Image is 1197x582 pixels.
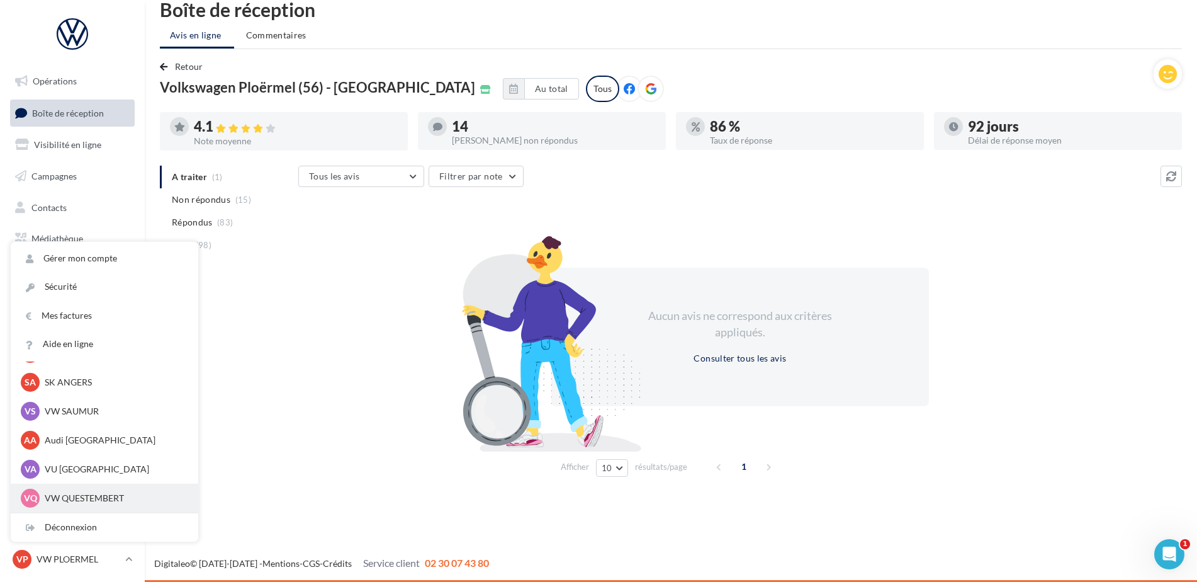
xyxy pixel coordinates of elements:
[710,136,914,145] div: Taux de réponse
[10,547,135,571] a: VP VW PLOERMEL
[635,461,687,473] span: résultats/page
[363,557,420,569] span: Service client
[24,434,37,447] span: AA
[31,171,77,181] span: Campagnes
[596,459,628,477] button: 10
[31,202,67,212] span: Contacts
[1180,539,1190,549] span: 1
[24,492,37,505] span: VQ
[172,193,230,206] span: Non répondus
[45,376,183,389] p: SK ANGERS
[968,120,1172,134] div: 92 jours
[196,240,211,250] span: (98)
[298,166,424,187] button: Tous les avis
[194,120,398,134] div: 4.1
[688,351,791,366] button: Consulter tous les avis
[425,557,489,569] span: 02 30 07 43 80
[303,558,320,569] a: CGS
[561,461,589,473] span: Afficher
[452,120,656,134] div: 14
[8,68,137,94] a: Opérations
[8,288,137,326] a: PLV et print personnalisable
[45,492,183,505] p: VW QUESTEMBERT
[503,78,579,100] button: Au total
[194,137,398,145] div: Note moyenne
[25,405,36,418] span: VS
[323,558,352,569] a: Crédits
[429,166,524,187] button: Filtrer par note
[246,29,306,42] span: Commentaires
[16,553,28,566] span: VP
[45,434,183,447] p: Audi [GEOGRAPHIC_DATA]
[602,463,612,473] span: 10
[37,553,120,566] p: VW PLOERMEL
[586,76,619,102] div: Tous
[160,81,475,94] span: Volkswagen Ploërmel (56) - [GEOGRAPHIC_DATA]
[968,136,1172,145] div: Délai de réponse moyen
[710,120,914,134] div: 86 %
[45,463,183,476] p: VU [GEOGRAPHIC_DATA]
[160,59,208,74] button: Retour
[262,558,300,569] a: Mentions
[34,139,101,150] span: Visibilité en ligne
[217,217,233,227] span: (83)
[33,76,77,86] span: Opérations
[25,376,36,389] span: SA
[25,463,37,476] span: VA
[309,171,360,181] span: Tous les avis
[11,513,198,542] div: Déconnexion
[172,239,191,251] span: Tous
[8,225,137,252] a: Médiathèque
[45,405,183,418] p: VW SAUMUR
[11,244,198,273] a: Gérer mon compte
[1154,539,1184,569] iframe: Intercom live chat
[8,132,137,158] a: Visibilité en ligne
[154,558,489,569] span: © [DATE]-[DATE] - - -
[632,308,848,340] div: Aucun avis ne correspond aux critères appliqués.
[524,78,579,100] button: Au total
[734,457,754,477] span: 1
[452,136,656,145] div: [PERSON_NAME] non répondus
[8,100,137,127] a: Boîte de réception
[32,107,104,118] span: Boîte de réception
[172,216,213,229] span: Répondus
[175,61,203,72] span: Retour
[11,273,198,301] a: Sécurité
[11,302,198,330] a: Mes factures
[11,330,198,358] a: Aide en ligne
[154,558,190,569] a: Digitaleo
[235,195,251,205] span: (15)
[31,233,83,244] span: Médiathèque
[8,163,137,190] a: Campagnes
[8,257,137,283] a: Calendrier
[8,195,137,221] a: Contacts
[8,330,137,367] a: Campagnes DataOnDemand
